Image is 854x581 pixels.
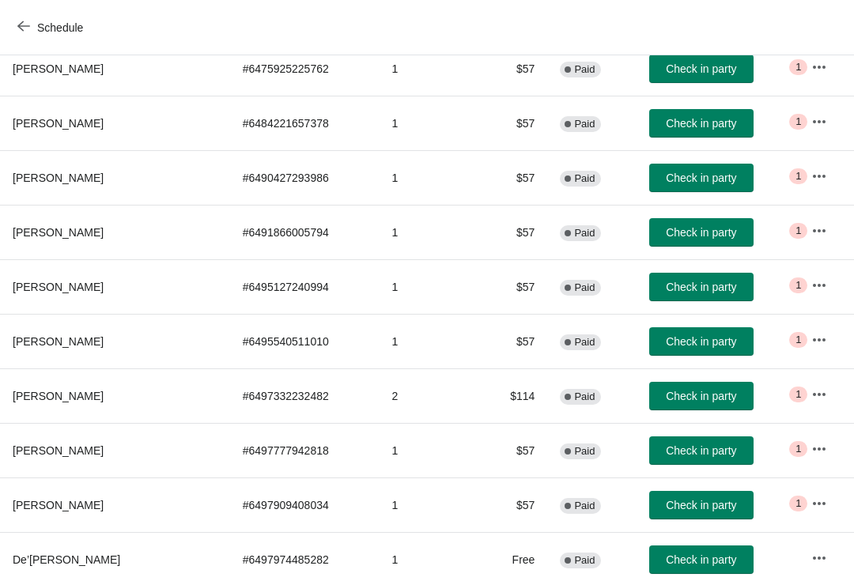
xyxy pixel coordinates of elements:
[230,96,380,150] td: # 6484221657378
[37,21,83,34] span: Schedule
[230,314,380,368] td: # 6495540511010
[481,423,548,477] td: $57
[380,150,481,205] td: 1
[380,96,481,150] td: 1
[380,259,481,314] td: 1
[649,436,754,465] button: Check in party
[13,335,104,348] span: [PERSON_NAME]
[666,390,736,402] span: Check in party
[666,499,736,511] span: Check in party
[666,172,736,184] span: Check in party
[666,117,736,130] span: Check in party
[666,553,736,566] span: Check in party
[13,390,104,402] span: [PERSON_NAME]
[481,96,548,150] td: $57
[574,390,595,403] span: Paid
[230,423,380,477] td: # 6497777942818
[481,205,548,259] td: $57
[230,259,380,314] td: # 6495127240994
[13,444,104,457] span: [PERSON_NAME]
[574,336,595,349] span: Paid
[13,226,104,239] span: [PERSON_NAME]
[230,368,380,423] td: # 6497332232482
[574,500,595,512] span: Paid
[481,477,548,532] td: $57
[481,150,548,205] td: $57
[230,205,380,259] td: # 6491866005794
[481,314,548,368] td: $57
[13,499,104,511] span: [PERSON_NAME]
[574,281,595,294] span: Paid
[649,273,754,301] button: Check in party
[649,164,754,192] button: Check in party
[230,477,380,532] td: # 6497909408034
[8,13,96,42] button: Schedule
[795,279,801,292] span: 1
[666,226,736,239] span: Check in party
[230,150,380,205] td: # 6490427293986
[380,314,481,368] td: 1
[574,172,595,185] span: Paid
[481,368,548,423] td: $114
[574,118,595,130] span: Paid
[574,554,595,567] span: Paid
[230,41,380,96] td: # 6475925225762
[795,61,801,74] span: 1
[380,205,481,259] td: 1
[574,227,595,240] span: Paid
[13,117,104,130] span: [PERSON_NAME]
[574,63,595,76] span: Paid
[649,545,754,574] button: Check in party
[666,335,736,348] span: Check in party
[795,170,801,183] span: 1
[13,281,104,293] span: [PERSON_NAME]
[795,115,801,128] span: 1
[666,62,736,75] span: Check in party
[13,172,104,184] span: [PERSON_NAME]
[649,382,754,410] button: Check in party
[795,388,801,401] span: 1
[795,334,801,346] span: 1
[380,423,481,477] td: 1
[795,443,801,455] span: 1
[481,259,548,314] td: $57
[795,224,801,237] span: 1
[380,477,481,532] td: 1
[649,109,754,138] button: Check in party
[574,445,595,458] span: Paid
[795,497,801,510] span: 1
[649,55,754,83] button: Check in party
[380,41,481,96] td: 1
[13,62,104,75] span: [PERSON_NAME]
[481,41,548,96] td: $57
[380,368,481,423] td: 2
[649,491,754,519] button: Check in party
[13,553,120,566] span: De’[PERSON_NAME]
[666,281,736,293] span: Check in party
[666,444,736,457] span: Check in party
[649,218,754,247] button: Check in party
[649,327,754,356] button: Check in party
